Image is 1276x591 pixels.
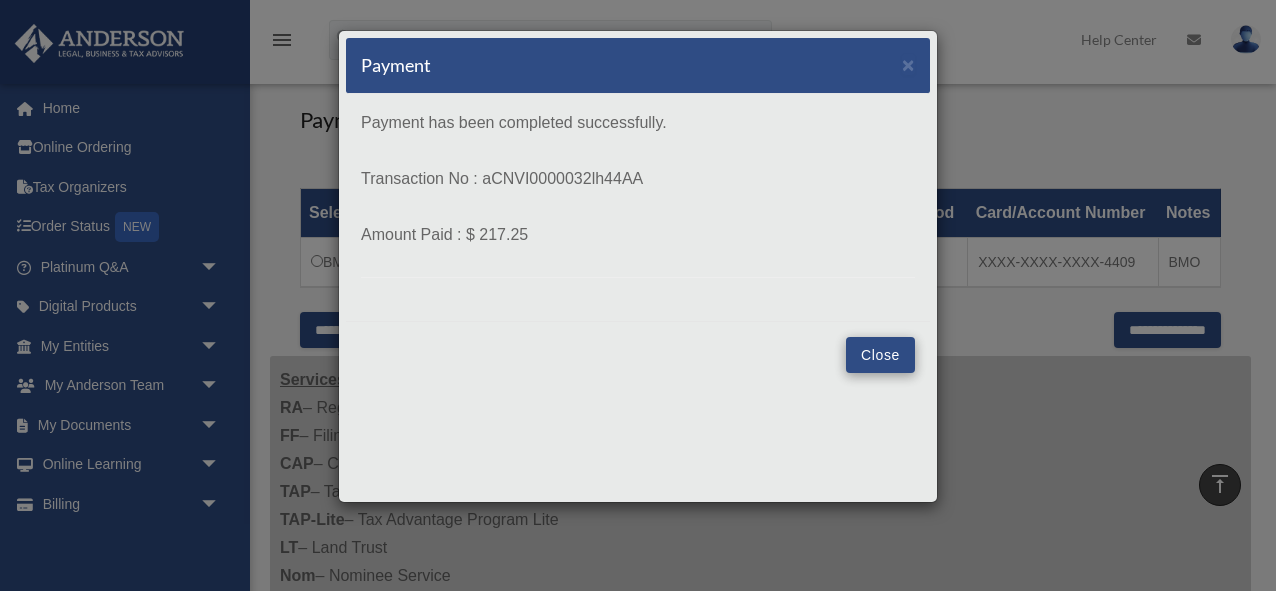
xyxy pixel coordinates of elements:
[902,53,915,76] span: ×
[361,221,915,249] p: Amount Paid : $ 217.25
[361,109,915,137] p: Payment has been completed successfully.
[361,53,431,78] h5: Payment
[846,337,915,373] button: Close
[361,165,915,193] p: Transaction No : aCNVI0000032lh44AA
[902,54,915,75] button: Close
